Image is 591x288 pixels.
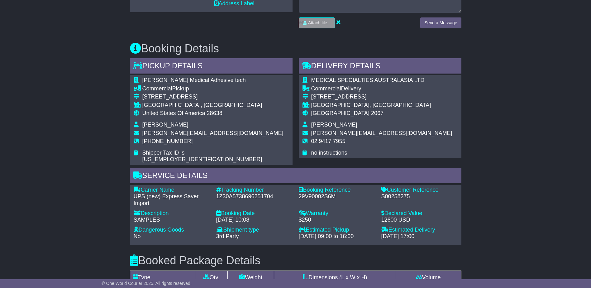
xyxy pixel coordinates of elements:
a: Address Label [214,0,255,7]
span: [PERSON_NAME] [311,122,357,128]
div: Carrier Name [134,187,210,194]
td: Weight [228,271,274,284]
td: Qty. [195,271,228,284]
div: Service Details [130,168,461,185]
td: Type [130,271,195,284]
div: Estimated Delivery [381,227,458,233]
div: Dangerous Goods [134,227,210,233]
span: no instructions [311,150,347,156]
div: $250 [299,217,375,223]
span: Shipper Tax ID is [US_EMPLOYER_IDENTIFICATION_NUMBER] [142,150,262,163]
div: 12600 USD [381,217,458,223]
span: [PERSON_NAME][EMAIL_ADDRESS][DOMAIN_NAME] [142,130,284,136]
span: © One World Courier 2025. All rights reserved. [102,281,192,286]
div: UPS (new) Express Saver Import [134,193,210,207]
div: [STREET_ADDRESS] [311,94,452,100]
div: Description [134,210,210,217]
div: Shipment type [216,227,293,233]
span: [PERSON_NAME] Medical Adhesive tech [142,77,246,83]
div: Warranty [299,210,375,217]
span: United States Of America [142,110,205,116]
div: Booking Date [216,210,293,217]
div: Pickup Details [130,58,293,75]
span: [PHONE_NUMBER] [142,138,193,144]
div: S00258275 [381,193,458,200]
button: Send a Message [420,17,461,28]
h3: Booking Details [130,42,461,55]
span: 3rd Party [216,233,239,239]
span: [PERSON_NAME] [142,122,188,128]
div: Customer Reference [381,187,458,194]
div: Booking Reference [299,187,375,194]
h3: Booked Package Details [130,254,461,267]
div: [DATE] 10:08 [216,217,293,223]
span: 28638 [207,110,222,116]
div: Delivery [311,85,452,92]
div: [DATE] 17:00 [381,233,458,240]
td: Dimensions (L x W x H) [274,271,396,284]
div: SAMPLES [134,217,210,223]
div: 29V90002S6M [299,193,375,200]
span: 02 9417 7955 [311,138,346,144]
div: Pickup [142,85,289,92]
span: Commercial [142,85,172,92]
div: 1Z30A5738696251704 [216,193,293,200]
span: No [134,233,141,239]
div: Tracking Number [216,187,293,194]
div: [GEOGRAPHIC_DATA], [GEOGRAPHIC_DATA] [142,102,289,109]
span: 2067 [371,110,384,116]
span: [GEOGRAPHIC_DATA] [311,110,369,116]
div: Delivery Details [299,58,461,75]
span: MEDICAL SPECIALTIES AUSTRALASIA LTD [311,77,425,83]
div: [DATE] 09:00 to 16:00 [299,233,375,240]
div: Estimated Pickup [299,227,375,233]
div: [STREET_ADDRESS] [142,94,289,100]
span: [PERSON_NAME][EMAIL_ADDRESS][DOMAIN_NAME] [311,130,452,136]
div: Declared Value [381,210,458,217]
div: [GEOGRAPHIC_DATA], [GEOGRAPHIC_DATA] [311,102,452,109]
td: Volume [396,271,461,284]
span: Commercial [311,85,341,92]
